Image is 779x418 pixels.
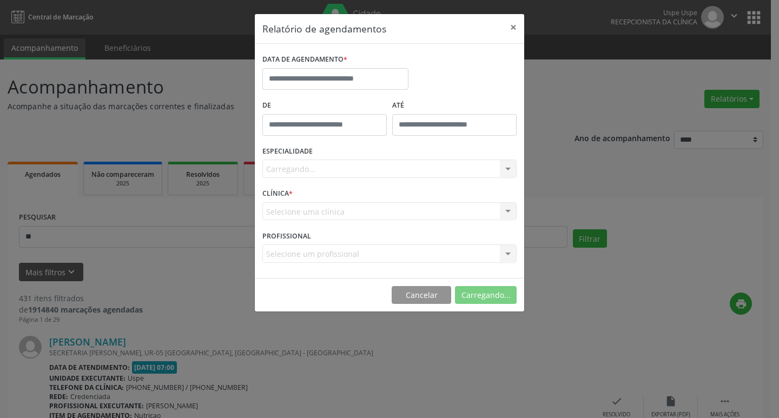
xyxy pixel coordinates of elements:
[262,51,347,68] label: DATA DE AGENDAMENTO
[503,14,524,41] button: Close
[262,185,293,202] label: CLÍNICA
[262,97,387,114] label: De
[455,286,517,304] button: Carregando...
[392,286,451,304] button: Cancelar
[262,143,313,160] label: ESPECIALIDADE
[392,97,517,114] label: ATÉ
[262,228,311,244] label: PROFISSIONAL
[262,22,386,36] h5: Relatório de agendamentos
